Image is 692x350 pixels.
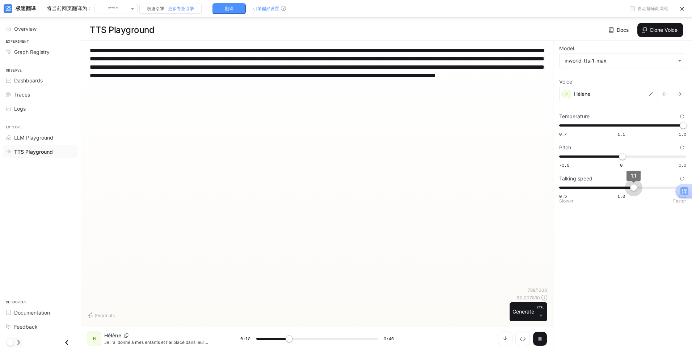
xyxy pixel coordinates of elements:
button: Shortcuts [87,310,118,321]
span: Traces [14,91,30,98]
a: Graph Registry [3,46,78,58]
p: Temperature [559,114,590,119]
span: Logs [14,105,26,112]
span: TTS Playground [14,148,53,155]
h1: TTS Playground [90,23,154,37]
span: -5.0 [559,162,569,168]
div: inworld-tts-1-max [565,57,674,64]
p: ⏎ [537,305,544,318]
button: Reset to default [678,112,686,120]
span: Feedback [14,323,38,330]
p: Hélène [574,90,590,98]
a: Feedback [3,320,78,333]
button: Clone Voice [637,23,683,37]
a: Logs [3,102,78,115]
div: inworld-tts-1-max [560,54,686,68]
span: Overview [14,25,37,33]
span: Dashboards [14,77,43,84]
span: 1.0 [617,193,625,199]
span: 0.7 [559,131,567,137]
p: Voice [559,79,572,84]
div: H [88,333,100,345]
a: Dashboards [3,74,78,87]
span: 0:12 [240,335,250,342]
span: Graph Registry [14,48,50,56]
a: LLM Playground [3,131,78,144]
p: Faster [673,199,686,203]
p: Pitch [559,145,571,150]
p: Talking speed [559,176,592,181]
button: Copy Voice ID [121,333,131,338]
button: Download audio [498,332,512,346]
span: 1.1 [631,172,636,179]
button: Reset to default [678,175,686,183]
span: Dark mode toggle [7,338,14,346]
span: 1.1 [617,131,625,137]
button: GenerateCTRL +⏎ [510,302,547,321]
a: Documentation [3,306,78,319]
button: Close drawer [59,335,75,350]
p: 789 / 1000 [528,287,547,293]
span: Documentation [14,309,50,316]
p: Slower [559,199,574,203]
p: Model [559,46,574,51]
button: Inspect [515,332,530,346]
span: 0:46 [384,335,394,342]
a: TTS Playground [3,145,78,158]
span: LLM Playground [14,134,53,141]
a: Traces [3,88,78,101]
span: 5.0 [679,162,686,168]
span: 1.5 [679,131,686,137]
button: Reset to default [678,144,686,151]
span: 0.5 [559,193,567,199]
a: Docs [607,23,632,37]
a: Overview [3,22,78,35]
p: Hélène [104,332,121,339]
span: 0 [620,162,623,168]
p: Je l'ai donné à mes enfants et l'ai placé dans leur cartable, avec une joie non dissimulée. C'est... [104,339,223,345]
p: CTRL + [537,305,544,314]
p: $ 0.007890 [517,295,540,301]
